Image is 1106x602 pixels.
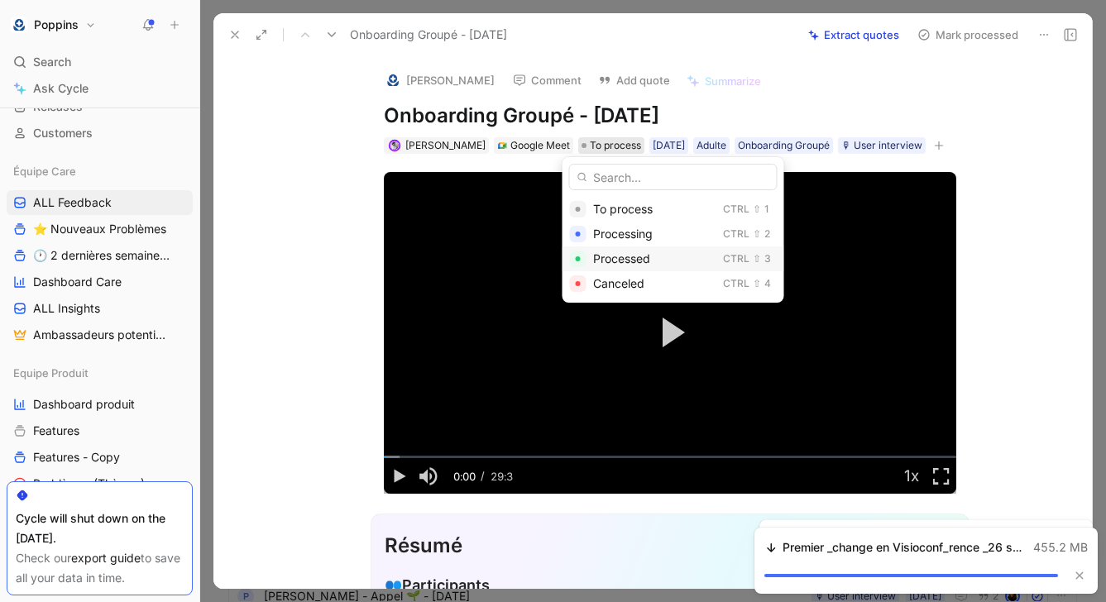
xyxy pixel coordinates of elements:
[764,251,771,267] div: 3
[783,537,1025,557] span: Premier _change en Visioconf_rence _26 sur 40 places remplies pour les invit_s_ _ 9_26_2025.mp4
[723,226,749,242] div: Ctrl
[593,227,653,241] span: Processing
[593,202,653,216] span: To process
[753,201,761,217] div: ⇧
[723,275,749,292] div: Ctrl
[764,201,769,217] div: 1
[764,226,770,242] div: 2
[764,275,771,292] div: 4
[753,251,761,267] div: ⇧
[723,201,749,217] div: Ctrl
[753,226,761,242] div: ⇧
[753,275,761,292] div: ⇧
[593,251,650,265] span: Processed
[723,251,749,267] div: Ctrl
[593,276,644,290] span: Canceled
[1033,537,1088,557] span: 455.2 MB
[569,164,778,190] input: Search...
